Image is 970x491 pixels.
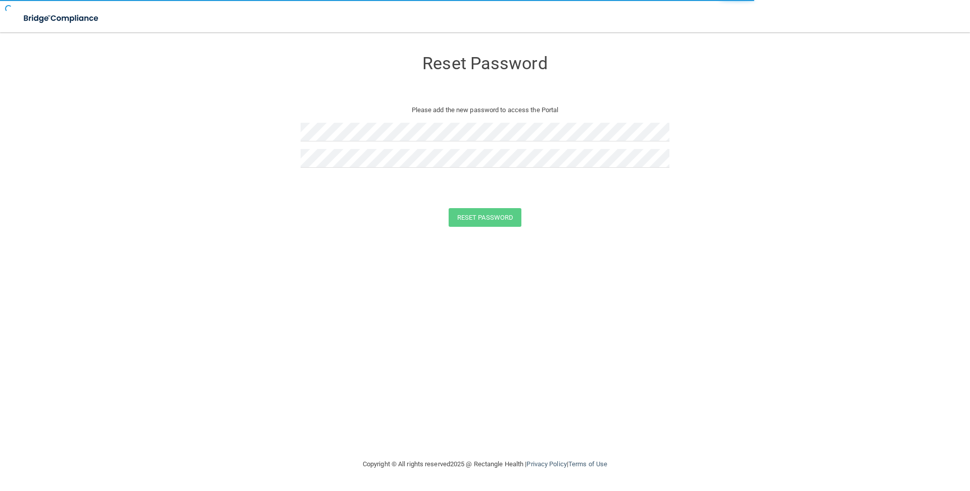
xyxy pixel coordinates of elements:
p: Please add the new password to access the Portal [308,104,662,116]
h3: Reset Password [301,54,669,73]
div: Copyright © All rights reserved 2025 @ Rectangle Health | | [301,448,669,480]
a: Terms of Use [568,460,607,468]
a: Privacy Policy [526,460,566,468]
button: Reset Password [449,208,521,227]
img: bridge_compliance_login_screen.278c3ca4.svg [15,8,108,29]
